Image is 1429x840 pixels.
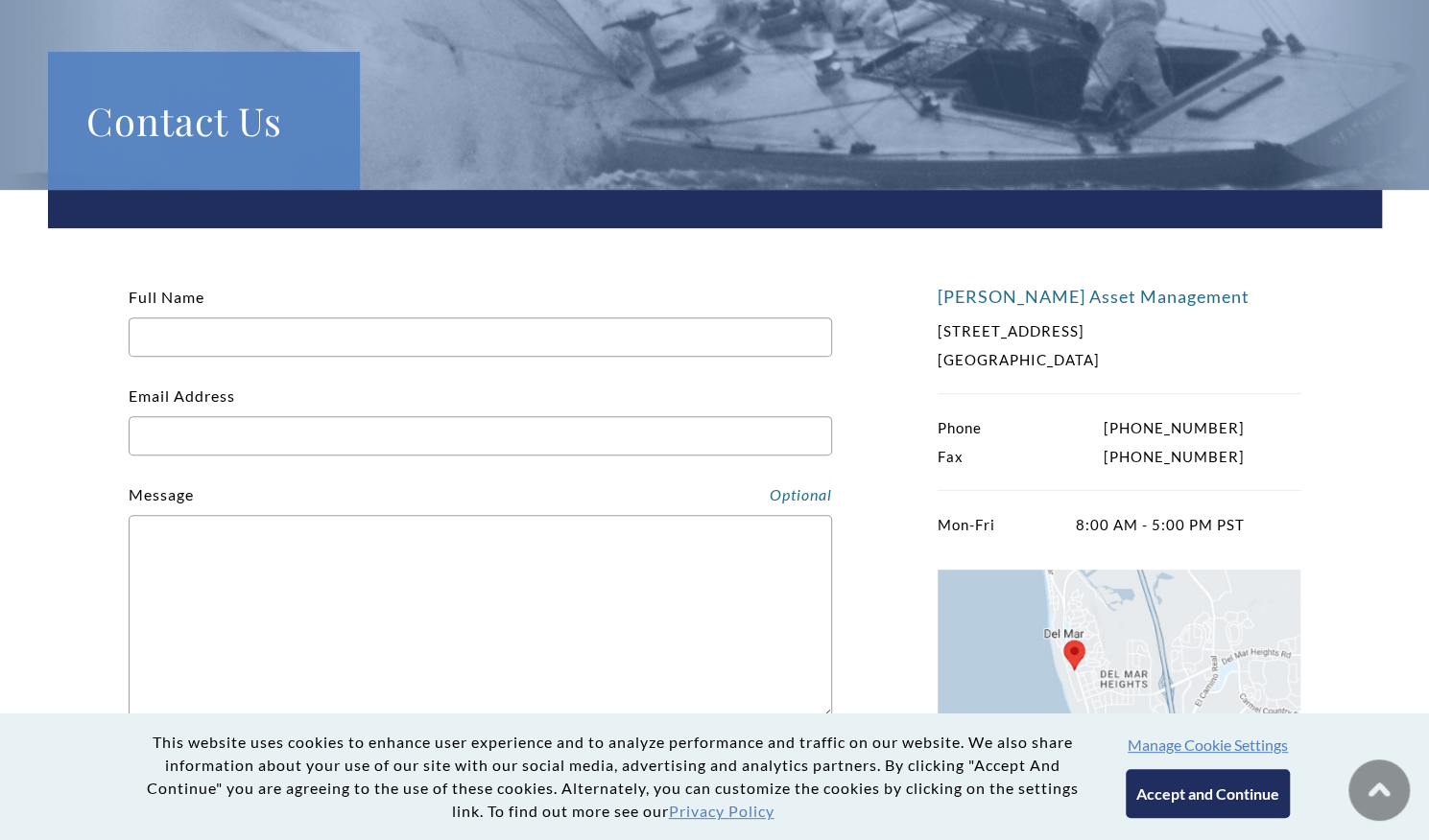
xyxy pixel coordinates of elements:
[86,90,322,152] h1: Contact Us
[938,510,1245,539] p: 8:00 AM - 5:00 PM PST
[1128,735,1288,754] button: Manage Cookie Settings
[129,386,832,445] label: Email Address
[938,316,1245,374] p: [STREET_ADDRESS] [GEOGRAPHIC_DATA]
[938,413,1245,442] p: [PHONE_NUMBER]
[669,802,774,820] a: Privacy Policy
[129,416,832,455] input: Email Address
[938,442,1245,471] p: [PHONE_NUMBER]
[129,317,832,357] input: Full Name
[1126,769,1290,818] button: Accept and Continue
[938,442,964,471] span: Fax
[129,288,832,346] label: Full Name
[129,485,194,503] label: Message
[139,731,1087,823] p: This website uses cookies to enhance user experience and to analyze performance and traffic on ou...
[938,570,1300,801] img: Locate Weatherly on Google Maps.
[938,413,982,442] span: Phone
[938,286,1301,307] h4: [PERSON_NAME] Asset Management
